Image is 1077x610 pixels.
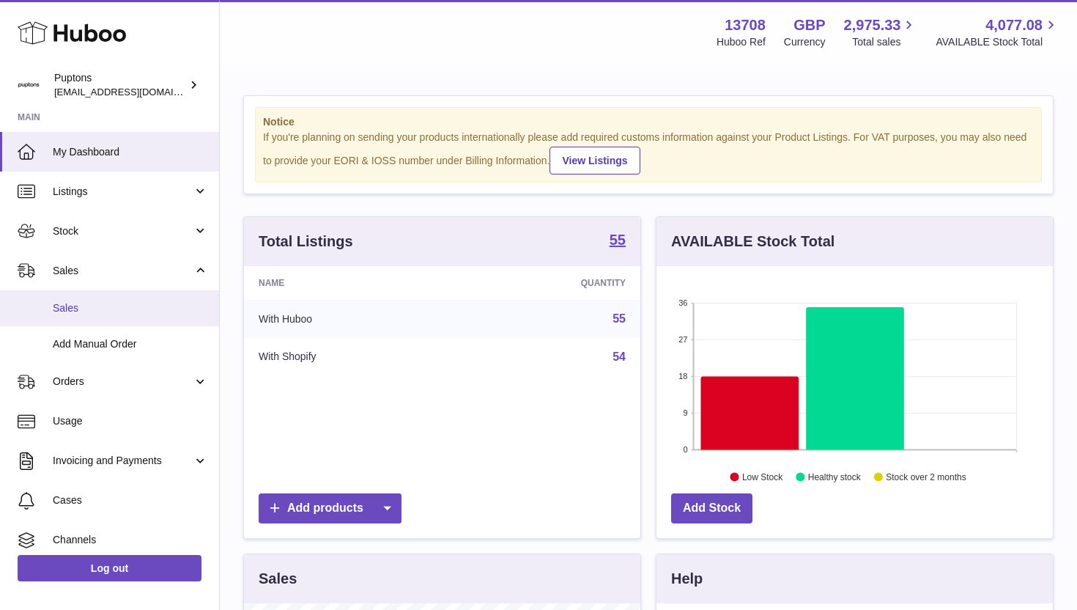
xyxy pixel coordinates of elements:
[53,454,193,468] span: Invoicing and Payments
[678,372,687,381] text: 18
[259,493,401,523] a: Add products
[793,15,825,35] strong: GBP
[844,15,918,49] a: 2,975.33 Total sales
[53,375,193,389] span: Orders
[612,350,626,363] a: 54
[244,300,458,338] td: With Huboo
[717,35,766,49] div: Huboo Ref
[53,224,193,238] span: Stock
[53,264,193,278] span: Sales
[678,335,687,344] text: 27
[808,471,862,482] text: Healthy stock
[53,493,208,507] span: Cases
[886,471,966,482] text: Stock over 2 months
[610,232,626,247] strong: 55
[985,15,1043,35] span: 4,077.08
[53,337,208,351] span: Add Manual Order
[54,86,215,98] span: [EMAIL_ADDRESS][DOMAIN_NAME]
[671,493,752,523] a: Add Stock
[244,338,458,376] td: With Shopify
[610,232,626,250] a: 55
[936,15,1059,49] a: 4,077.08 AVAILABLE Stock Total
[263,115,1034,129] strong: Notice
[549,147,640,174] a: View Listings
[678,298,687,307] text: 36
[612,312,626,325] a: 55
[458,266,640,300] th: Quantity
[53,145,208,159] span: My Dashboard
[53,185,193,199] span: Listings
[18,555,201,581] a: Log out
[18,74,40,96] img: hello@puptons.com
[53,533,208,547] span: Channels
[53,301,208,315] span: Sales
[683,445,687,454] text: 0
[259,569,297,589] h3: Sales
[784,35,826,49] div: Currency
[683,408,687,417] text: 9
[671,569,703,589] h3: Help
[259,232,353,251] h3: Total Listings
[671,232,834,251] h3: AVAILABLE Stock Total
[263,131,1034,174] div: If you're planning on sending your products internationally please add required customs informati...
[53,414,208,428] span: Usage
[844,15,901,35] span: 2,975.33
[725,15,766,35] strong: 13708
[742,471,783,482] text: Low Stock
[936,35,1059,49] span: AVAILABLE Stock Total
[54,71,186,99] div: Puptons
[244,266,458,300] th: Name
[852,35,917,49] span: Total sales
